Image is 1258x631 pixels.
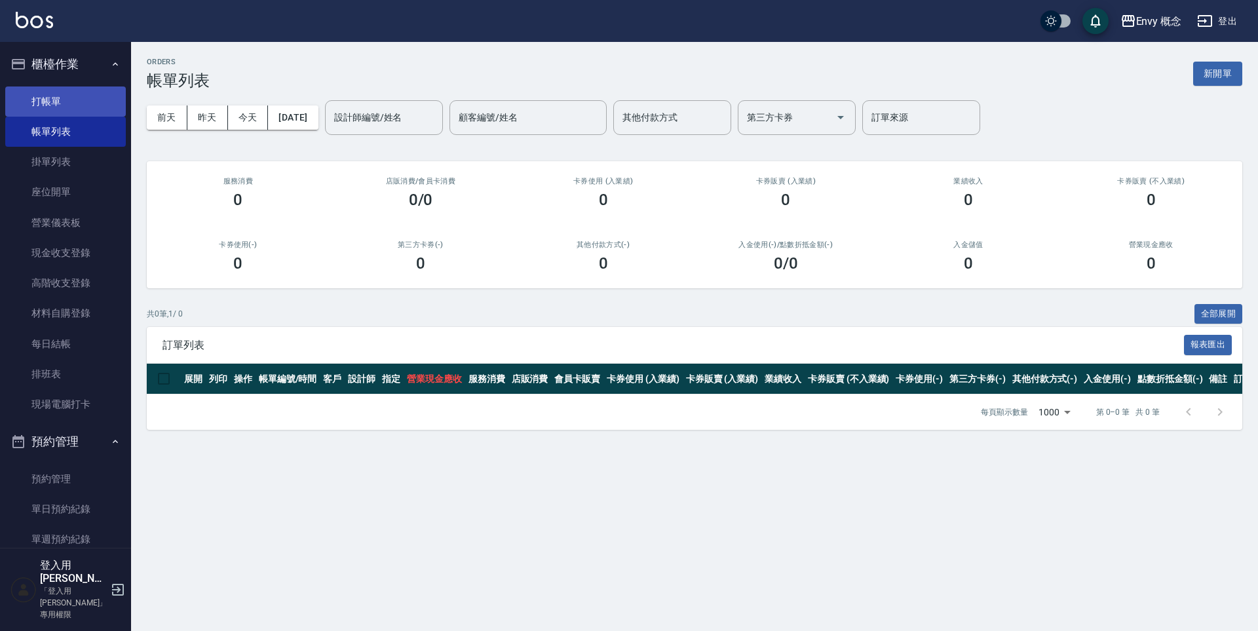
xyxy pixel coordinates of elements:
[5,524,126,554] a: 單週預約紀錄
[527,177,679,185] h2: 卡券使用 (入業績)
[551,364,603,394] th: 會員卡販賣
[1096,406,1160,418] p: 第 0–0 筆 共 0 筆
[233,254,242,273] h3: 0
[981,406,1028,418] p: 每頁顯示數量
[5,238,126,268] a: 現金收支登錄
[1184,335,1232,355] button: 報表匯出
[5,389,126,419] a: 現場電腦打卡
[599,254,608,273] h3: 0
[40,559,107,585] h5: 登入用[PERSON_NAME]
[774,254,798,273] h3: 0 /0
[206,364,231,394] th: 列印
[892,364,946,394] th: 卡券使用(-)
[162,240,314,249] h2: 卡券使用(-)
[10,577,37,603] img: Person
[1193,67,1242,79] a: 新開單
[5,208,126,238] a: 營業儀表板
[268,105,318,130] button: [DATE]
[5,47,126,81] button: 櫃檯作業
[320,364,345,394] th: 客戶
[162,177,314,185] h3: 服務消費
[147,58,210,66] h2: ORDERS
[710,240,862,249] h2: 入金使用(-) /點數折抵金額(-)
[147,308,183,320] p: 共 0 筆, 1 / 0
[147,71,210,90] h3: 帳單列表
[508,364,552,394] th: 店販消費
[893,240,1044,249] h2: 入金儲值
[233,191,242,209] h3: 0
[5,359,126,389] a: 排班表
[1136,13,1182,29] div: Envy 概念
[1075,177,1227,185] h2: 卡券販賣 (不入業績)
[1033,394,1075,430] div: 1000
[5,177,126,207] a: 座位開單
[5,298,126,328] a: 材料自購登錄
[830,107,851,128] button: Open
[1082,8,1109,34] button: save
[781,191,790,209] h3: 0
[599,191,608,209] h3: 0
[465,364,508,394] th: 服務消費
[946,364,1009,394] th: 第三方卡券(-)
[228,105,269,130] button: 今天
[1194,304,1243,324] button: 全部展開
[5,268,126,298] a: 高階收支登錄
[409,191,433,209] h3: 0/0
[256,364,320,394] th: 帳單編號/時間
[16,12,53,28] img: Logo
[416,254,425,273] h3: 0
[1192,9,1242,33] button: 登出
[40,585,107,621] p: 「登入用[PERSON_NAME]」專用權限
[5,117,126,147] a: 帳單列表
[683,364,762,394] th: 卡券販賣 (入業績)
[1206,364,1230,394] th: 備註
[1147,254,1156,273] h3: 0
[5,147,126,177] a: 掛單列表
[5,464,126,494] a: 預約管理
[231,364,256,394] th: 操作
[964,191,973,209] h3: 0
[345,240,497,249] h2: 第三方卡券(-)
[761,364,805,394] th: 業績收入
[181,364,206,394] th: 展開
[964,254,973,273] h3: 0
[1147,191,1156,209] h3: 0
[345,177,497,185] h2: 店販消費 /會員卡消費
[147,105,187,130] button: 前天
[404,364,465,394] th: 營業現金應收
[1193,62,1242,86] button: 新開單
[1184,338,1232,351] a: 報表匯出
[1115,8,1187,35] button: Envy 概念
[379,364,404,394] th: 指定
[893,177,1044,185] h2: 業績收入
[1075,240,1227,249] h2: 營業現金應收
[5,425,126,459] button: 預約管理
[345,364,379,394] th: 設計師
[527,240,679,249] h2: 其他付款方式(-)
[187,105,228,130] button: 昨天
[5,494,126,524] a: 單日預約紀錄
[603,364,683,394] th: 卡券使用 (入業績)
[1134,364,1206,394] th: 點數折抵金額(-)
[1009,364,1081,394] th: 其他付款方式(-)
[5,329,126,359] a: 每日結帳
[1080,364,1134,394] th: 入金使用(-)
[805,364,892,394] th: 卡券販賣 (不入業績)
[5,86,126,117] a: 打帳單
[162,339,1184,352] span: 訂單列表
[710,177,862,185] h2: 卡券販賣 (入業績)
